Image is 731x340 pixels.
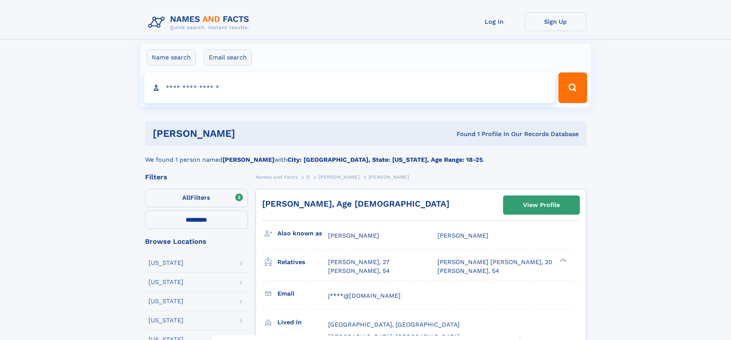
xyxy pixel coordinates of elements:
img: Logo Names and Facts [145,12,256,33]
b: City: [GEOGRAPHIC_DATA], State: [US_STATE], Age Range: 18-25 [287,156,483,163]
span: All [182,194,190,201]
label: Email search [204,49,252,66]
a: View Profile [503,196,579,214]
a: Names and Facts [256,172,298,182]
label: Filters [145,189,248,207]
div: Filters [145,174,248,181]
span: D [306,174,310,180]
span: [PERSON_NAME] [318,174,360,180]
div: [US_STATE] [149,279,183,285]
div: Found 1 Profile In Our Records Database [346,130,579,138]
div: View Profile [523,196,560,214]
div: ❯ [558,258,567,263]
div: [US_STATE] [149,260,183,266]
label: Name search [147,49,196,66]
a: [PERSON_NAME], 27 [328,258,389,266]
span: [GEOGRAPHIC_DATA], [GEOGRAPHIC_DATA] [328,321,460,328]
a: [PERSON_NAME], 54 [437,267,499,275]
h1: [PERSON_NAME] [153,129,346,138]
a: D [306,172,310,182]
a: [PERSON_NAME], Age [DEMOGRAPHIC_DATA] [262,199,449,209]
div: [US_STATE] [149,298,183,304]
a: Sign Up [525,12,586,31]
h3: Lived in [277,316,328,329]
h3: Relatives [277,256,328,269]
span: [PERSON_NAME] [328,232,379,239]
h3: Email [277,287,328,300]
span: [PERSON_NAME] [437,232,488,239]
b: [PERSON_NAME] [223,156,274,163]
button: Search Button [558,72,587,103]
a: [PERSON_NAME] [318,172,360,182]
span: [PERSON_NAME] [368,174,409,180]
h3: Also known as [277,227,328,240]
div: We found 1 person named with . [145,146,586,164]
div: [US_STATE] [149,317,183,324]
input: search input [144,72,555,103]
div: Browse Locations [145,238,248,245]
a: Log In [464,12,525,31]
a: [PERSON_NAME], 54 [328,267,390,275]
a: [PERSON_NAME] [PERSON_NAME], 20 [437,258,552,266]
